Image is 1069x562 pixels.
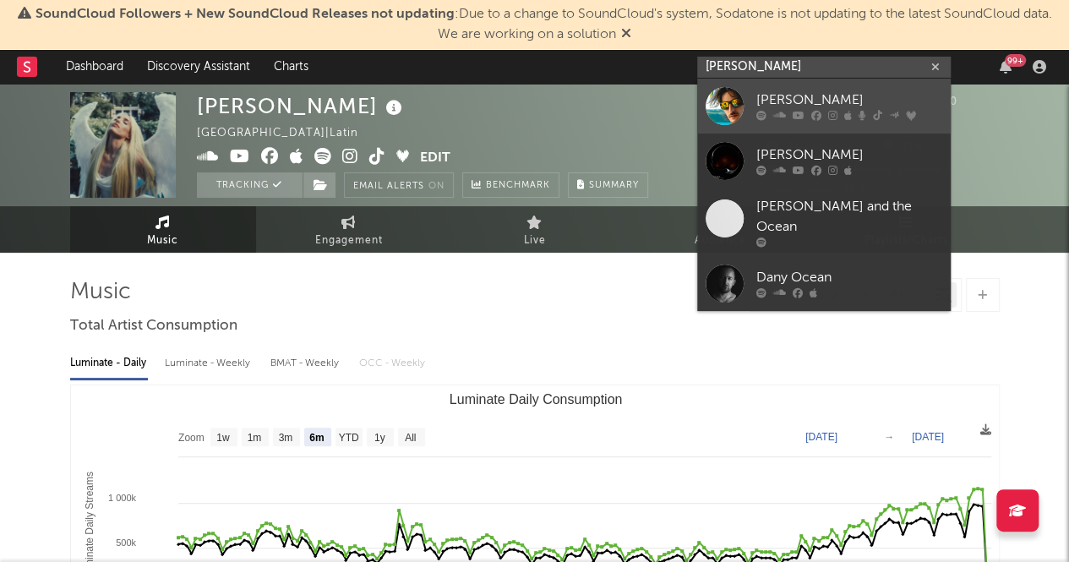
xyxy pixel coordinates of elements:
[197,92,406,120] div: [PERSON_NAME]
[621,28,631,41] span: Dismiss
[147,231,178,251] span: Music
[165,349,254,378] div: Luminate - Weekly
[1000,60,1012,74] button: 99+
[1005,54,1026,67] div: 99 +
[697,256,951,311] a: Dany Ocean
[374,432,385,444] text: 1y
[912,431,944,443] text: [DATE]
[449,392,622,406] text: Luminate Daily Consumption
[589,181,639,190] span: Summary
[697,79,951,134] a: [PERSON_NAME]
[135,50,262,84] a: Discovery Assistant
[884,431,894,443] text: →
[197,172,303,198] button: Tracking
[756,197,942,237] div: [PERSON_NAME] and the Ocean
[70,349,148,378] div: Luminate - Daily
[178,432,205,444] text: Zoom
[262,50,320,84] a: Charts
[442,206,628,253] a: Live
[486,176,550,196] span: Benchmark
[524,231,546,251] span: Live
[568,172,648,198] button: Summary
[756,145,942,166] div: [PERSON_NAME]
[756,268,942,288] div: Dany Ocean
[315,231,383,251] span: Engagement
[35,8,455,21] span: SoundCloud Followers + New SoundCloud Releases not updating
[107,493,136,503] text: 1 000k
[405,432,416,444] text: All
[697,134,951,188] a: [PERSON_NAME]
[35,8,1052,41] span: : Due to a change to SoundCloud's system, Sodatone is not updating to the latest SoundCloud data....
[270,349,342,378] div: BMAT - Weekly
[338,432,358,444] text: YTD
[216,432,230,444] text: 1w
[247,432,261,444] text: 1m
[697,57,951,78] input: Search for artists
[628,206,814,253] a: Audience
[462,172,559,198] a: Benchmark
[309,432,324,444] text: 6m
[70,206,256,253] a: Music
[256,206,442,253] a: Engagement
[756,90,942,111] div: [PERSON_NAME]
[278,432,292,444] text: 3m
[197,123,378,144] div: [GEOGRAPHIC_DATA] | Latin
[695,231,746,251] span: Audience
[116,537,136,548] text: 500k
[428,182,445,191] em: On
[54,50,135,84] a: Dashboard
[697,188,951,256] a: [PERSON_NAME] and the Ocean
[805,431,837,443] text: [DATE]
[344,172,454,198] button: Email AlertsOn
[420,148,450,169] button: Edit
[70,316,237,336] span: Total Artist Consumption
